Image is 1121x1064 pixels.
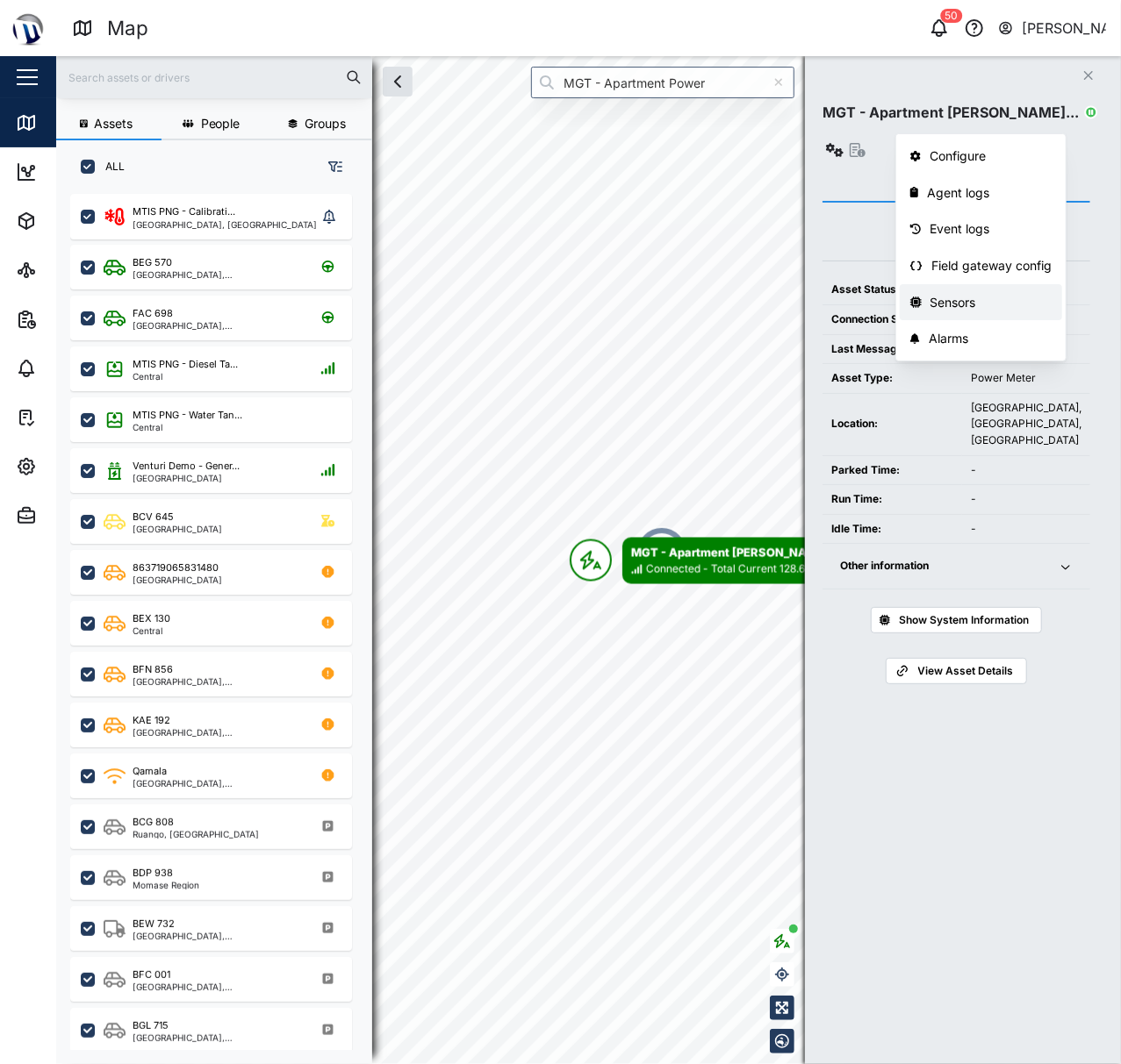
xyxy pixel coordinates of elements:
[929,329,1052,348] div: Alarms
[46,408,94,427] div: Tasks
[133,713,170,728] div: KAE 192
[133,881,199,889] div: Momase Region
[133,306,173,321] div: FAC 698
[931,293,1053,312] div: Sensors
[133,662,173,677] div: BFN 856
[46,211,100,231] div: Assets
[133,474,240,482] div: [GEOGRAPHIC_DATA]
[133,561,219,575] div: 863719065831480
[133,423,242,432] div: Central
[570,538,851,584] div: Map marker
[971,462,1081,479] div: -
[46,261,88,280] div: Sites
[133,779,300,788] div: [GEOGRAPHIC_DATA], [GEOGRAPHIC_DATA]
[94,118,133,130] span: Assets
[133,357,238,372] div: MTIS PNG - Diesel Ta...
[133,220,317,229] div: [GEOGRAPHIC_DATA], [GEOGRAPHIC_DATA]
[840,558,1038,575] div: Other information
[927,183,1052,203] div: Agent logs
[107,13,148,44] div: Map
[46,457,108,476] div: Settings
[133,764,167,779] div: Qamala
[95,160,125,174] label: ALL
[133,1018,169,1033] div: BGL 715
[831,311,953,328] div: Connection Status:
[871,607,1042,633] button: Show System Information
[70,188,371,1050] div: grid
[46,310,105,329] div: Reports
[133,866,173,881] div: BDP 938
[931,219,1053,239] div: Event logs
[941,9,963,23] div: 50
[133,204,235,219] div: MTIS PNG - Calibrati...
[133,510,174,525] div: BCV 645
[831,491,953,508] div: Run Time:
[133,525,222,533] div: [GEOGRAPHIC_DATA]
[133,626,170,635] div: Central
[971,521,1081,538] div: -
[133,917,175,932] div: BEW 732
[9,9,47,47] img: Main Logo
[646,561,819,578] div: Connected - Total Current 128.60A
[831,416,953,432] div: Location:
[831,341,953,358] div: Last Message:
[531,67,794,98] input: Search by People, Asset, Geozone or Place
[971,370,1081,387] div: Power Meter
[133,459,240,474] div: Venturi Demo - Gener...
[201,118,241,130] span: People
[133,932,300,940] div: [GEOGRAPHIC_DATA], [GEOGRAPHIC_DATA]
[971,400,1081,449] div: [GEOGRAPHIC_DATA], [GEOGRAPHIC_DATA], [GEOGRAPHIC_DATA]
[931,146,1053,166] div: Configure
[56,56,1121,1064] canvas: Map
[831,462,953,479] div: Parked Time:
[636,526,688,579] div: Map marker
[46,162,125,182] div: Dashboard
[133,677,300,686] div: [GEOGRAPHIC_DATA], [GEOGRAPHIC_DATA]
[133,255,172,270] div: BEG 570
[823,102,1079,124] div: MGT - Apartment [PERSON_NAME]...
[997,16,1107,40] button: [PERSON_NAME]
[46,359,100,378] div: Alarms
[133,575,222,584] div: [GEOGRAPHIC_DATA]
[46,113,85,132] div: Map
[133,830,259,839] div: Ruango, [GEOGRAPHIC_DATA]
[133,728,300,737] div: [GEOGRAPHIC_DATA], [GEOGRAPHIC_DATA]
[886,658,1026,684] a: View Asset Details
[67,64,362,90] input: Search assets or drivers
[899,608,1029,632] span: Show System Information
[133,408,242,423] div: MTIS PNG - Water Tan...
[133,968,170,982] div: BFC 001
[133,611,170,626] div: BEX 130
[971,491,1081,508] div: -
[133,372,238,381] div: Central
[133,270,300,279] div: [GEOGRAPHIC_DATA], [GEOGRAPHIC_DATA]
[133,1033,300,1042] div: [GEOGRAPHIC_DATA], [GEOGRAPHIC_DATA]
[823,544,1090,589] button: Other information
[831,370,953,387] div: Asset Type:
[133,815,174,830] div: BCG 808
[133,321,300,330] div: [GEOGRAPHIC_DATA], [GEOGRAPHIC_DATA]
[1023,18,1107,39] div: [PERSON_NAME]
[831,521,953,538] div: Idle Time:
[305,118,346,130] span: Groups
[631,544,842,561] div: MGT - Apartment [PERSON_NAME]...
[46,506,97,525] div: Admin
[918,659,1014,683] span: View Asset Details
[931,256,1052,275] div: Field gateway config
[831,282,953,298] div: Asset Status:
[133,982,300,991] div: [GEOGRAPHIC_DATA], [GEOGRAPHIC_DATA]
